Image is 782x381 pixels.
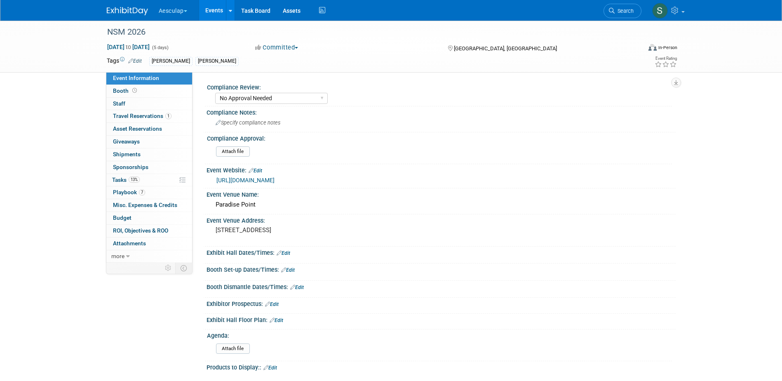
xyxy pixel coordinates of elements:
[107,43,150,51] span: [DATE] [DATE]
[113,100,125,107] span: Staff
[207,247,676,257] div: Exhibit Hall Dates/Times:
[207,81,672,92] div: Compliance Review:
[207,214,676,225] div: Event Venue Address:
[281,267,295,273] a: Edit
[106,85,192,97] a: Booth
[213,198,669,211] div: Paradise Point
[216,177,275,183] a: [URL][DOMAIN_NAME]
[149,57,193,66] div: [PERSON_NAME]
[113,189,145,195] span: Playbook
[658,45,677,51] div: In-Person
[207,314,676,325] div: Exhibit Hall Floor Plan:
[263,365,277,371] a: Edit
[106,238,192,250] a: Attachments
[106,250,192,263] a: more
[113,75,159,81] span: Event Information
[106,98,192,110] a: Staff
[106,123,192,135] a: Asset Reservations
[139,189,145,195] span: 7
[113,87,139,94] span: Booth
[207,281,676,292] div: Booth Dismantle Dates/Times:
[252,43,301,52] button: Committed
[615,8,634,14] span: Search
[216,120,280,126] span: Specify compliance notes
[207,263,676,274] div: Booth Set-up Dates/Times:
[207,298,676,308] div: Exhibitor Prospectus:
[113,138,140,145] span: Giveaways
[207,188,676,199] div: Event Venue Name:
[113,214,132,221] span: Budget
[128,58,142,64] a: Edit
[113,202,177,208] span: Misc. Expenses & Credits
[113,240,146,247] span: Attachments
[113,164,148,170] span: Sponsorships
[216,226,393,234] pre: [STREET_ADDRESS]
[593,43,678,55] div: Event Format
[113,113,171,119] span: Travel Reservations
[112,176,140,183] span: Tasks
[207,164,676,175] div: Event Website:
[129,176,140,183] span: 13%
[106,148,192,161] a: Shipments
[265,301,279,307] a: Edit
[106,199,192,212] a: Misc. Expenses & Credits
[655,56,677,61] div: Event Rating
[131,87,139,94] span: Booth not reserved yet
[106,110,192,122] a: Travel Reservations1
[104,25,629,40] div: NSM 2026
[111,253,124,259] span: more
[207,132,672,143] div: Compliance Approval:
[106,72,192,85] a: Event Information
[454,45,557,52] span: [GEOGRAPHIC_DATA], [GEOGRAPHIC_DATA]
[195,57,239,66] div: [PERSON_NAME]
[107,7,148,15] img: ExhibitDay
[106,136,192,148] a: Giveaways
[207,106,676,117] div: Compliance Notes:
[207,361,676,372] div: Products to Display::
[106,212,192,224] a: Budget
[151,45,169,50] span: (5 days)
[113,125,162,132] span: Asset Reservations
[113,227,168,234] span: ROI, Objectives & ROO
[648,44,657,51] img: Format-Inperson.png
[107,56,142,66] td: Tags
[277,250,290,256] a: Edit
[175,263,192,273] td: Toggle Event Tabs
[106,186,192,199] a: Playbook7
[106,161,192,174] a: Sponsorships
[106,174,192,186] a: Tasks13%
[124,44,132,50] span: to
[106,225,192,237] a: ROI, Objectives & ROO
[249,168,262,174] a: Edit
[270,317,283,323] a: Edit
[113,151,141,158] span: Shipments
[290,285,304,290] a: Edit
[165,113,171,119] span: 1
[604,4,641,18] a: Search
[207,329,672,340] div: Agenda:
[161,263,176,273] td: Personalize Event Tab Strip
[652,3,668,19] img: Sara Hurson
